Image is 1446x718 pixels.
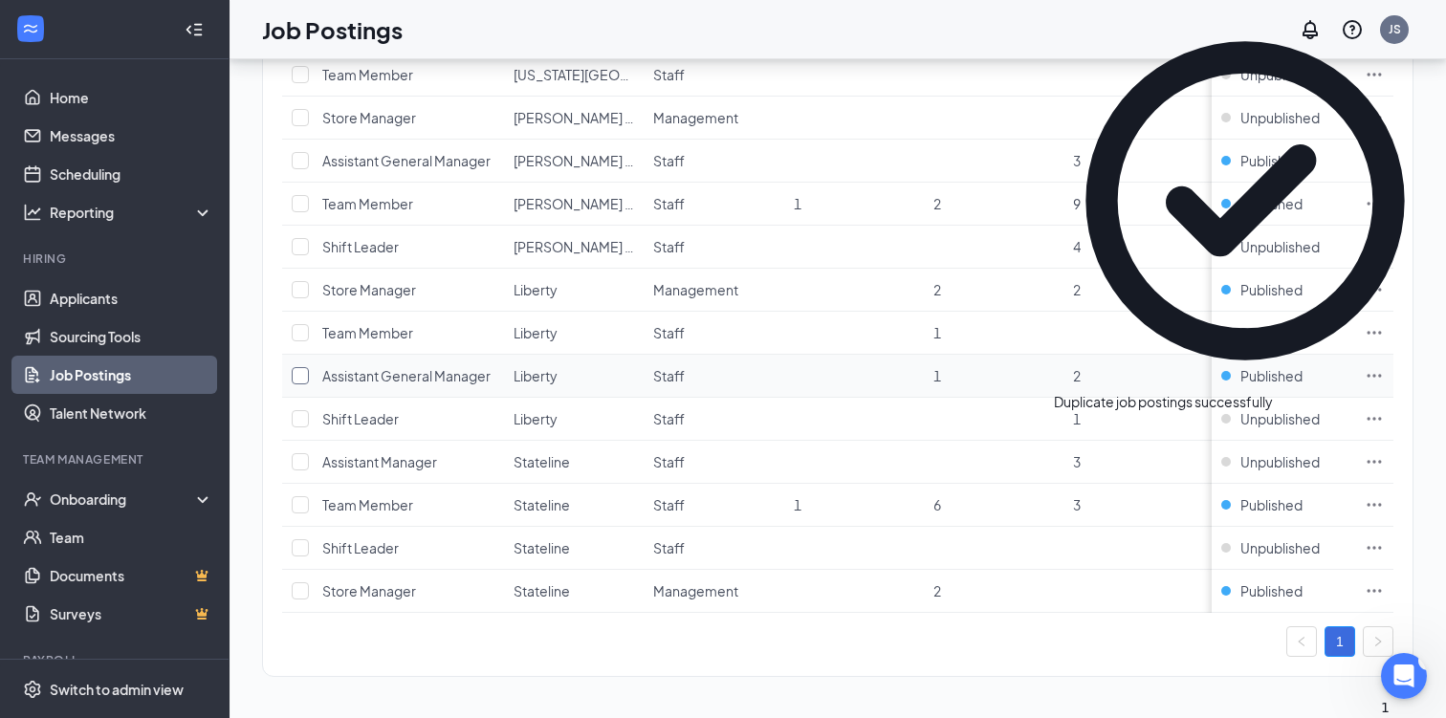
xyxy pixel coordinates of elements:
[933,496,941,513] span: 6
[322,66,413,83] span: Team Member
[1054,392,1273,412] div: Duplicate job postings successfully
[514,281,558,298] span: Liberty
[514,109,673,126] span: [PERSON_NAME] Summit
[644,97,783,140] td: Management
[504,484,644,527] td: Stateline
[1381,700,1390,715] span: 1
[1240,495,1303,514] span: Published
[1325,626,1355,657] li: 1
[23,652,209,668] div: Payroll
[653,66,685,83] span: Staff
[653,281,738,298] span: Management
[514,152,673,169] span: [PERSON_NAME] Summit
[644,441,783,484] td: Staff
[1363,626,1393,657] button: right
[1240,581,1303,600] span: Published
[322,367,491,384] span: Assistant General Manager
[933,195,941,212] span: 2
[1073,410,1081,427] span: 1
[653,367,685,384] span: Staff
[504,355,644,398] td: Liberty
[514,496,570,513] span: Stateline
[94,346,243,361] a: [URL][DOMAIN_NAME]
[644,140,783,183] td: Staff
[322,152,491,169] span: Assistant General Manager
[794,195,801,212] span: 1
[299,8,336,44] button: Home
[514,238,673,255] span: [PERSON_NAME] Summit
[185,20,204,39] svg: Collapse
[1073,496,1081,513] span: 3
[50,78,213,117] a: Home
[933,582,941,599] span: 2
[50,595,213,633] a: SurveysCrown
[933,324,941,341] span: 1
[50,680,184,699] div: Switch to admin view
[50,279,213,317] a: Applicants
[644,54,783,97] td: Staff
[93,18,116,33] h1: Fin
[1286,626,1317,657] button: left
[644,570,783,613] td: Management
[653,152,685,169] span: Staff
[794,496,801,513] span: 1
[653,410,685,427] span: Staff
[504,441,644,484] td: Stateline
[1296,636,1307,647] span: left
[653,539,685,556] span: Staff
[160,493,224,508] strong: Resolved
[102,65,281,105] a: Add new location
[50,490,197,509] div: Onboarding
[653,582,738,599] span: Management
[1365,409,1384,428] svg: Ellipses
[50,356,213,394] a: Job Postings
[55,11,85,41] img: Profile image for Fin
[322,238,399,255] span: Shift Leader
[514,324,558,341] span: Liberty
[504,97,644,140] td: Lee's Summit
[1372,636,1384,647] span: right
[336,8,370,42] div: Close
[50,155,213,193] a: Scheduling
[644,527,783,570] td: Staff
[644,269,783,312] td: Management
[1365,538,1384,557] svg: Ellipses
[644,484,783,527] td: Staff
[15,127,314,450] div: Hi [PERSON_NAME], I hope you're doing well. 😊 Since I haven’t heard back from you and your reques...
[644,226,783,269] td: Staff
[933,281,941,298] span: 2
[504,269,644,312] td: Liberty
[504,140,644,183] td: Lee's Summit
[23,680,42,699] svg: Settings
[653,238,685,255] span: Staff
[12,8,49,44] button: go back
[31,139,298,439] div: Hi [PERSON_NAME], I hope you're doing well. 😊 Since I haven’t heard back from you and your reques...
[514,66,869,83] span: [US_STATE][GEOGRAPHIC_DATA], [GEOGRAPHIC_DATA]
[1365,495,1384,514] svg: Ellipses
[30,572,45,587] button: Emoji picker
[15,127,367,466] div: CJ says…
[933,367,941,384] span: 1
[1240,452,1320,471] span: Unpublished
[50,317,213,356] a: Sourcing Tools
[644,398,783,441] td: Staff
[504,226,644,269] td: Lee's Summit
[504,527,644,570] td: Stateline
[1363,626,1393,657] li: Next Page
[504,398,644,441] td: Liberty
[16,532,366,564] textarea: Message…
[50,556,213,595] a: DocumentsCrown
[101,473,305,489] span: Ticket has been updated • 1h ago
[1325,627,1354,656] a: 1
[1286,626,1317,657] li: Previous Page
[653,496,685,513] span: Staff
[1073,453,1081,470] span: 3
[23,451,209,468] div: Team Management
[322,582,416,599] span: Store Manager
[644,355,783,398] td: Staff
[514,539,570,556] span: Stateline
[504,312,644,355] td: Liberty
[653,324,685,341] span: Staff
[322,410,399,427] span: Shift Leader
[91,572,106,587] button: Upload attachment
